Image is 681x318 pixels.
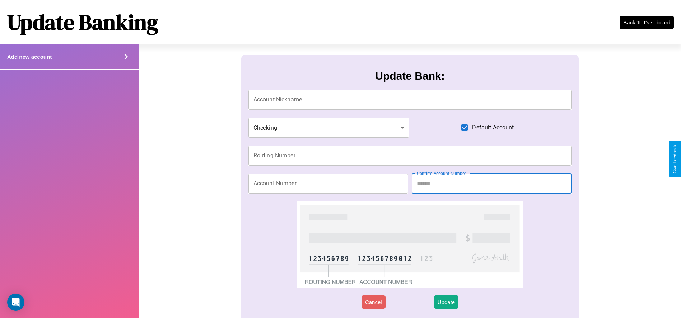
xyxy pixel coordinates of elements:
[7,8,158,37] h1: Update Banking
[434,295,458,309] button: Update
[7,294,24,311] div: Open Intercom Messenger
[297,201,523,288] img: check
[375,70,444,82] h3: Update Bank:
[248,118,409,138] div: Checking
[362,295,386,309] button: Cancel
[472,123,514,132] span: Default Account
[620,16,674,29] button: Back To Dashboard
[672,144,677,174] div: Give Feedback
[7,54,52,60] h4: Add new account
[417,170,466,176] label: Confirm Account Number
